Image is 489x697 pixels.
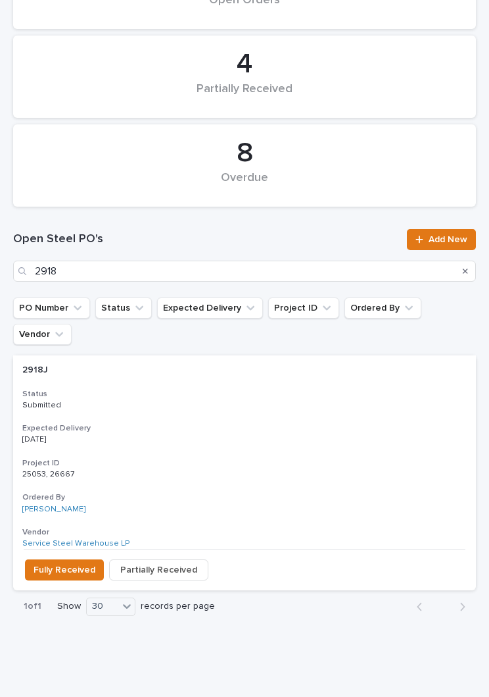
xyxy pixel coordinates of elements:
button: Vendor [13,324,72,345]
button: Fully Received [25,559,104,581]
span: Add New [429,235,467,244]
h3: Vendor [22,527,467,538]
p: 25053, 26667 [22,467,77,479]
div: 4 [35,48,454,81]
button: Project ID [268,297,339,319]
a: 2918J2918J StatusSubmittedExpected Delivery[DATE]Project ID25053, 2666725053, 26667 Ordered By[PE... [13,355,476,590]
h3: Project ID [22,458,467,469]
div: 30 [87,599,118,614]
button: Status [95,297,152,319]
button: PO Number [13,297,90,319]
div: 8 [35,137,454,170]
div: Partially Received [35,82,454,110]
p: records per page [141,601,215,612]
button: Next [441,601,476,613]
p: 1 of 1 [13,590,52,623]
a: Service Steel Warehouse LP [22,539,129,548]
h3: Expected Delivery [22,423,467,434]
p: [DATE] [22,435,132,444]
p: Submitted [22,401,132,410]
h3: Status [22,389,467,400]
span: Fully Received [34,562,95,578]
a: Add New [407,229,476,250]
span: Partially Received [120,562,197,578]
h3: Ordered By [22,492,467,503]
button: Partially Received [109,559,208,581]
p: Show [57,601,81,612]
button: Ordered By [344,297,421,319]
a: [PERSON_NAME] [22,505,85,514]
h1: Open Steel PO's [13,232,399,247]
button: Expected Delivery [157,297,263,319]
input: Search [13,261,476,282]
button: Back [406,601,441,613]
p: 2918J [22,362,51,376]
div: Overdue [35,171,454,199]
